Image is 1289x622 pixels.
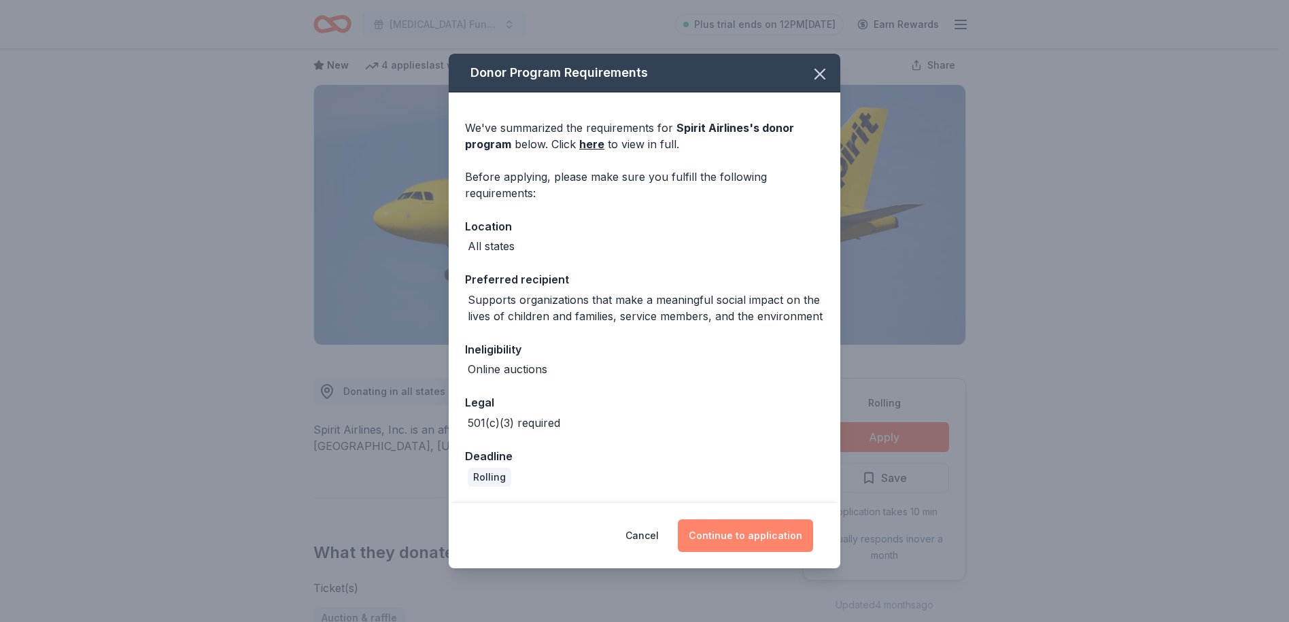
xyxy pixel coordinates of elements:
div: Donor Program Requirements [449,54,840,92]
a: here [579,136,604,152]
button: Continue to application [678,519,813,552]
div: Supports organizations that make a meaningful social impact on the lives of children and families... [468,292,824,324]
button: Cancel [625,519,659,552]
div: Rolling [468,468,511,487]
div: Legal [465,394,824,411]
div: All states [468,238,515,254]
div: Ineligibility [465,341,824,358]
div: We've summarized the requirements for below. Click to view in full. [465,120,824,152]
div: Deadline [465,447,824,465]
div: Before applying, please make sure you fulfill the following requirements: [465,169,824,201]
div: Location [465,218,824,235]
div: Online auctions [468,361,547,377]
div: Preferred recipient [465,271,824,288]
div: 501(c)(3) required [468,415,560,431]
